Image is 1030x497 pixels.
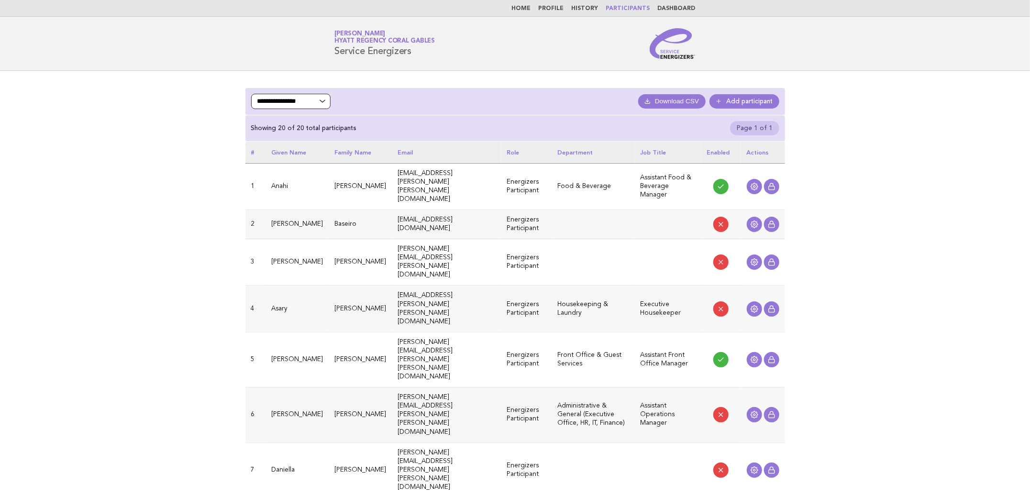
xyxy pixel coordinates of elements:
[245,142,266,163] th: #
[245,387,266,442] td: 6
[392,239,501,286] td: [PERSON_NAME][EMAIL_ADDRESS][PERSON_NAME][DOMAIN_NAME]
[392,163,501,210] td: [EMAIL_ADDRESS][PERSON_NAME][PERSON_NAME][DOMAIN_NAME]
[335,31,435,44] a: [PERSON_NAME]Hyatt Regency Coral Gables
[251,124,357,133] div: Showing 20 of 20 total participants
[552,387,634,442] td: Administrative & General (Executive Office, HR, IT, Finance)
[329,286,392,332] td: [PERSON_NAME]
[329,163,392,210] td: [PERSON_NAME]
[329,142,392,163] th: Family name
[266,163,329,210] td: Anahi
[709,94,779,109] a: Add participant
[266,387,329,442] td: [PERSON_NAME]
[635,163,701,210] td: Assistant Food & Beverage Manager
[501,142,552,163] th: Role
[552,332,634,387] td: Front Office & Guest Services
[635,387,701,442] td: Assistant Operations Manager
[638,94,706,109] button: Download CSV
[512,6,531,11] a: Home
[658,6,696,11] a: Dashboard
[572,6,598,11] a: History
[329,239,392,286] td: [PERSON_NAME]
[501,239,552,286] td: Energizers Participant
[650,28,696,59] img: Service Energizers
[266,239,329,286] td: [PERSON_NAME]
[329,387,392,442] td: [PERSON_NAME]
[701,142,741,163] th: Enabled
[392,142,501,163] th: Email
[266,286,329,332] td: Asary
[552,142,634,163] th: Department
[635,142,701,163] th: Job Title
[329,210,392,239] td: Baseiro
[635,332,701,387] td: Assistant Front Office Manager
[329,332,392,387] td: [PERSON_NAME]
[245,210,266,239] td: 2
[245,332,266,387] td: 5
[245,163,266,210] td: 1
[606,6,650,11] a: Participants
[501,163,552,210] td: Energizers Participant
[392,210,501,239] td: [EMAIL_ADDRESS][DOMAIN_NAME]
[501,387,552,442] td: Energizers Participant
[245,286,266,332] td: 4
[266,332,329,387] td: [PERSON_NAME]
[266,210,329,239] td: [PERSON_NAME]
[245,239,266,286] td: 3
[392,387,501,442] td: [PERSON_NAME][EMAIL_ADDRESS][PERSON_NAME][PERSON_NAME][DOMAIN_NAME]
[266,142,329,163] th: Given name
[501,332,552,387] td: Energizers Participant
[635,286,701,332] td: Executive Housekeeper
[335,31,435,56] h1: Service Energizers
[552,286,634,332] td: Housekeeping & Laundry
[539,6,564,11] a: Profile
[552,163,634,210] td: Food & Beverage
[501,210,552,239] td: Energizers Participant
[392,286,501,332] td: [EMAIL_ADDRESS][PERSON_NAME][PERSON_NAME][DOMAIN_NAME]
[392,332,501,387] td: [PERSON_NAME][EMAIL_ADDRESS][PERSON_NAME][PERSON_NAME][DOMAIN_NAME]
[501,286,552,332] td: Energizers Participant
[335,38,435,44] span: Hyatt Regency Coral Gables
